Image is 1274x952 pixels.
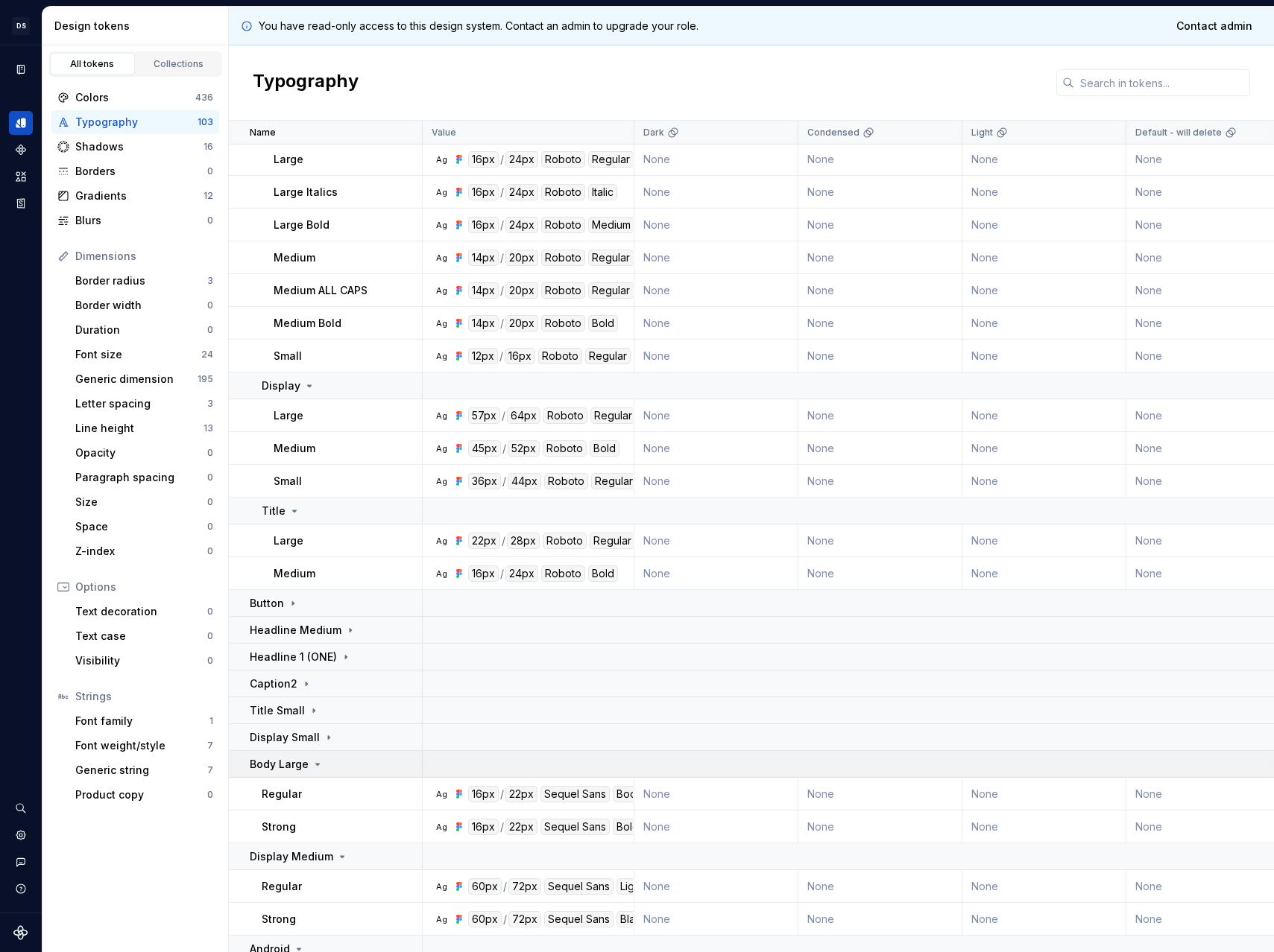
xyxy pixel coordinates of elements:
div: / [500,786,504,802]
div: 16px [468,184,499,200]
div: 22px [468,533,500,549]
div: 14px [468,282,499,299]
div: 57px [468,407,500,424]
td: None [634,903,798,936]
a: Gradients12 [51,184,219,208]
a: Colors436 [51,86,219,110]
div: Roboto [541,250,585,266]
div: 14px [468,315,499,331]
td: None [962,399,1126,432]
a: Contact admin [1167,13,1262,39]
div: Line height [75,421,204,436]
p: Strong [262,912,296,927]
div: 60px [468,911,502,927]
a: Shadows16 [51,135,219,159]
div: Ag [435,442,447,454]
td: None [634,399,798,432]
p: Headline Medium [250,623,341,638]
div: 52px [508,440,540,457]
td: None [634,340,798,372]
div: Z-index [75,544,207,559]
div: 28px [507,533,540,549]
div: 0 [207,496,213,508]
div: Assets [9,165,33,188]
td: None [798,176,962,209]
a: Paragraph spacing0 [69,466,219,489]
div: Options [75,580,213,594]
p: Small [274,474,302,489]
td: None [798,903,962,936]
div: 0 [207,165,213,177]
div: 436 [195,92,213,104]
div: Borders [75,164,207,179]
div: 44px [508,473,541,489]
div: Sequel Sans [544,911,614,927]
div: / [500,565,504,582]
a: Blurs0 [51,209,219,232]
td: None [634,209,798,241]
td: None [798,810,962,843]
td: None [962,810,1126,843]
div: Sequel Sans [540,786,610,802]
div: 60px [468,878,502,895]
div: Dimensions [75,249,213,264]
div: / [500,315,504,331]
td: None [634,143,798,176]
div: Regular [588,151,634,168]
div: Gradients [75,188,204,203]
p: Button [250,596,284,611]
p: Medium Bold [274,316,341,331]
div: Ag [435,153,447,165]
div: Regular [591,473,637,489]
div: Font weight/style [75,738,207,753]
div: / [500,819,504,835]
p: Large [274,533,303,548]
div: / [502,533,505,549]
td: None [634,432,798,465]
div: Ag [435,252,447,264]
button: Search ⌘K [9,796,33,820]
p: Regular [262,879,302,894]
p: Title Small [250,703,305,718]
div: 103 [198,116,213,128]
a: Z-index0 [69,539,219,563]
p: Small [274,349,302,364]
div: 24px [505,565,538,582]
div: / [500,151,504,168]
div: Text case [75,629,207,644]
div: Ag [435,317,447,329]
td: None [962,274,1126,307]
div: Border width [75,298,207,313]
div: Roboto [541,151,585,168]
div: Ag [435,568,447,580]
div: Ag [435,410,447,422]
a: Documentation [9,57,33,81]
svg: Supernova Logo [13,925,28,940]
a: Borders0 [51,159,219,183]
input: Search in tokens... [1074,69,1250,96]
a: Product copy0 [69,783,219,807]
td: None [798,274,962,307]
div: Roboto [541,282,585,299]
td: None [634,524,798,557]
div: Components [9,138,33,162]
div: Ag [435,880,447,892]
td: None [962,524,1126,557]
p: Medium [274,441,315,456]
a: Duration0 [69,318,219,342]
a: Text decoration0 [69,600,219,623]
div: / [503,911,507,927]
td: None [798,557,962,590]
div: Generic dimension [75,372,198,387]
div: 12px [468,348,498,364]
a: Storybook stories [9,191,33,215]
div: Ag [435,186,447,198]
div: 16px [468,565,499,582]
a: Typography103 [51,110,219,134]
h2: Typography [253,69,359,96]
div: Product copy [75,787,207,802]
a: Text case0 [69,624,219,648]
div: 7 [207,764,213,776]
td: None [798,209,962,241]
div: 13 [204,422,213,434]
